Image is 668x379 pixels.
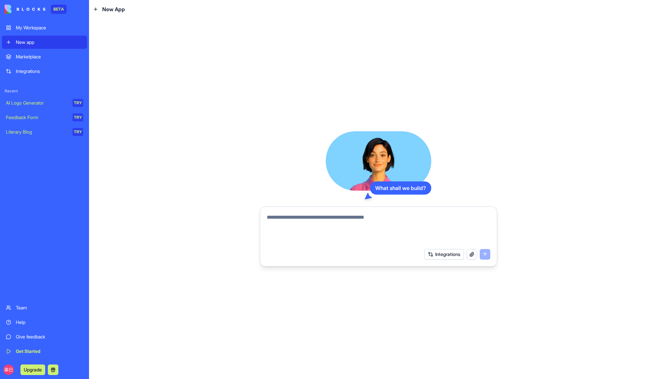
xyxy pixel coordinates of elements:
[16,24,83,31] div: My Workspace
[20,366,45,373] a: Upgrade
[2,316,87,329] a: Help
[6,129,68,135] div: Literary Blog
[2,345,87,358] a: Get Started
[2,50,87,63] a: Marketplace
[2,96,87,110] a: AI Logo GeneratorTRY
[16,304,83,311] div: Team
[16,348,83,355] div: Get Started
[2,330,87,343] a: Give feedback
[2,21,87,34] a: My Workspace
[424,249,464,260] button: Integrations
[16,68,83,75] div: Integrations
[73,99,83,107] div: TRY
[6,114,68,121] div: Feedback Form
[2,125,87,139] a: Literary BlogTRY
[16,319,83,326] div: Help
[73,128,83,136] div: TRY
[5,5,67,14] a: BETA
[370,181,431,195] div: What shall we build?
[2,36,87,49] a: New app
[2,88,87,94] span: Recent
[16,53,83,60] div: Marketplace
[2,111,87,124] a: Feedback FormTRY
[5,5,46,14] img: logo
[51,5,67,14] div: BETA
[16,333,83,340] div: Give feedback
[2,65,87,78] a: Integrations
[20,364,45,375] button: Upgrade
[102,5,125,13] span: New App
[6,100,68,106] div: AI Logo Generator
[3,364,14,375] img: ACg8ocJegt60OX0e-ctAfPrUabtMIiJyI0OYjzIbn-BPyinzaLRbwA=s96-c
[2,301,87,314] a: Team
[73,113,83,121] div: TRY
[16,39,83,46] div: New app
